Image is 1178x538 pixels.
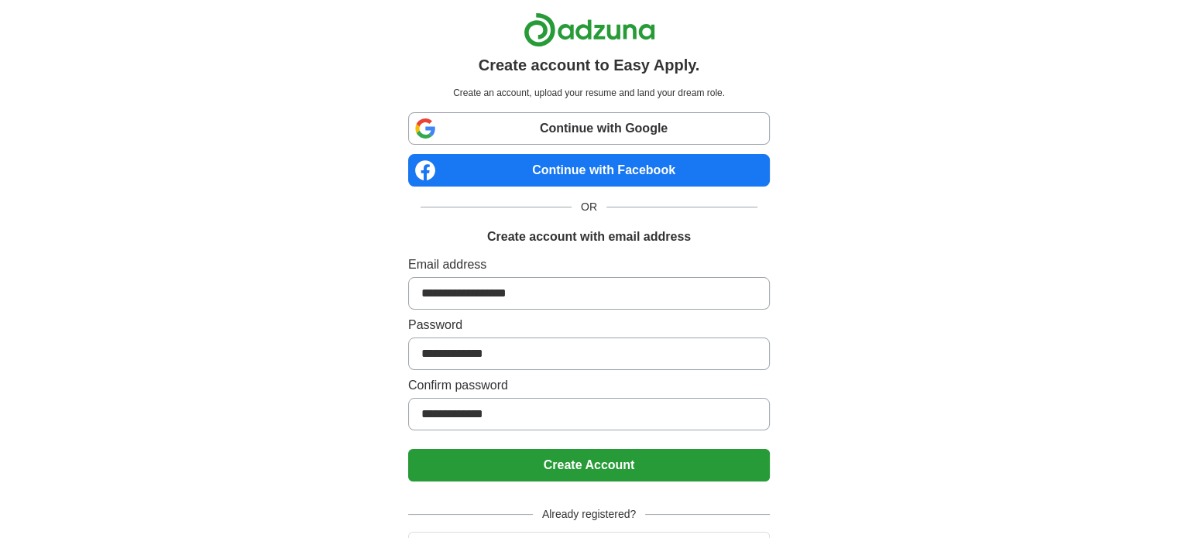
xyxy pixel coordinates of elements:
h1: Create account to Easy Apply. [479,53,700,77]
label: Confirm password [408,376,770,395]
img: Adzuna logo [524,12,655,47]
a: Continue with Facebook [408,154,770,187]
a: Continue with Google [408,112,770,145]
label: Password [408,316,770,334]
button: Create Account [408,449,770,481]
span: Already registered? [533,506,645,523]
label: Email address [408,255,770,274]
h1: Create account with email address [487,228,691,246]
span: OR [572,199,606,215]
p: Create an account, upload your resume and land your dream role. [411,86,767,100]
